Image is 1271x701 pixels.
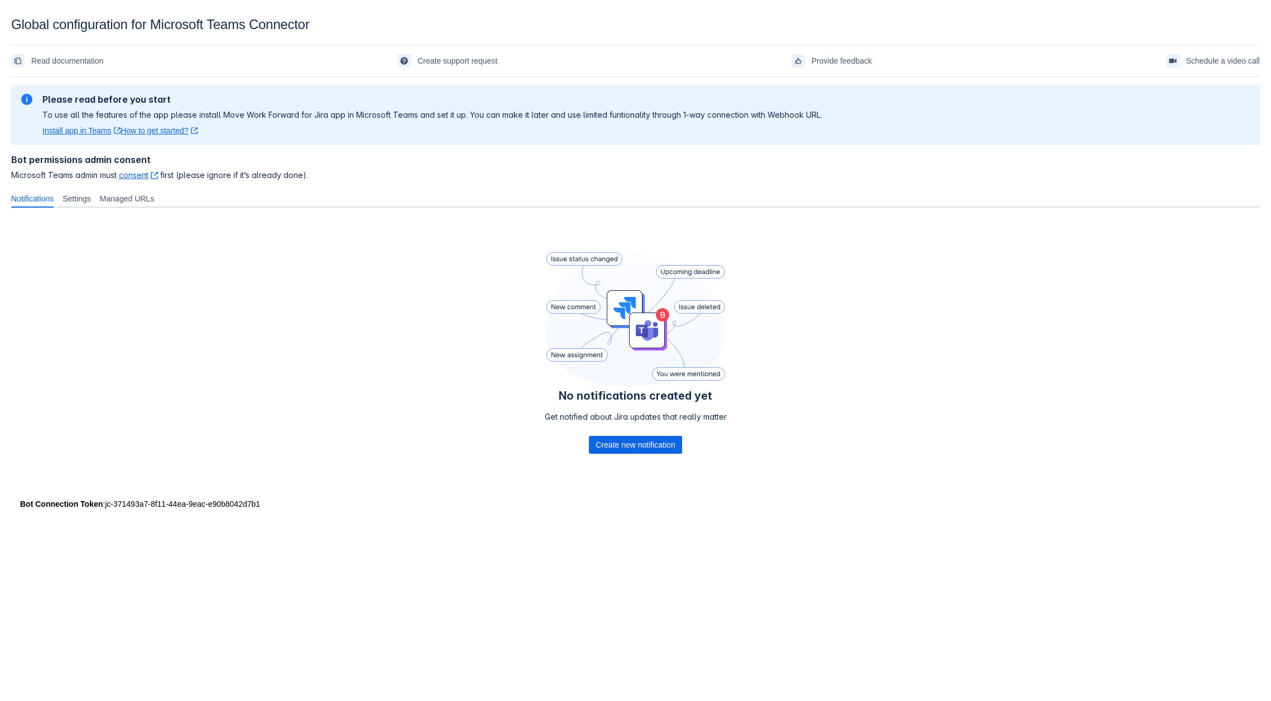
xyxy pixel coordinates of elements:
span: Create new notification [596,436,675,454]
h4: No notifications created yet [545,389,727,402]
span: support [400,56,409,65]
a: Install app in Teams [42,125,121,136]
h2: Please read before you start [42,94,822,105]
strong: Bot Connection Token [20,500,103,508]
a: Read documentation [11,52,103,70]
h4: Bot permissions admin consent [11,154,1260,165]
span: Settings [63,193,91,204]
span: documentation [13,56,22,65]
a: Provide feedback [792,52,872,70]
span: feedback [794,56,803,65]
a: Schedule a video call [1166,52,1260,70]
a: How to get started? [121,125,198,136]
span: Read documentation [31,52,103,70]
button: Create new notification [589,436,682,454]
span: Provide feedback [812,52,872,70]
span: Create support request [418,52,497,70]
p: To use all the features of the app please install Move Work Forward for Jira app in Microsoft Tea... [42,109,822,121]
span: Microsoft Teams admin must first (please ignore if it’s already done). [11,170,1260,181]
span: Schedule a video call [1186,52,1260,70]
span: Managed URLs [100,193,154,204]
a: Create support request [397,52,497,70]
p: Get notified about Jira updates that really matter [545,411,727,422]
a: consent [119,170,158,180]
div: Button group [589,436,682,454]
span: information [20,93,33,106]
span: Notifications [11,193,54,204]
span: videoCall [1168,56,1177,65]
div: Global configuration for Microsoft Teams Connector [11,17,1260,32]
div: : jc-371493a7-8f11-44ea-9eac-e90b8042d7b1 [20,498,1251,510]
